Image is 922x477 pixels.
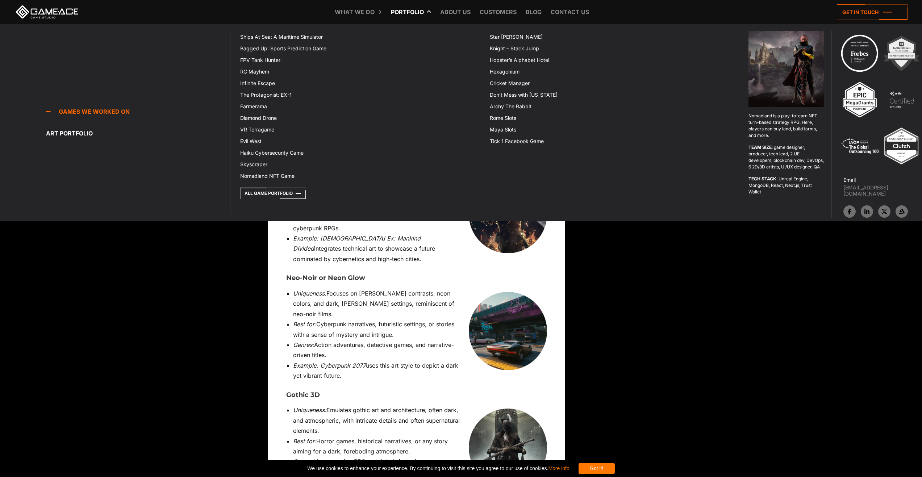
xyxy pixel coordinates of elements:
[485,54,735,66] a: Hopster’s Alphabet Hotel
[881,33,921,73] img: 2
[236,112,485,124] a: Diamond Drone
[485,89,735,101] a: Don’t Mess with [US_STATE]
[46,126,230,141] a: Art portfolio
[293,233,547,264] li: integrates technical art to showcase a future dominated by cybernetics and high-tech cities.
[307,463,569,474] span: We use cookies to enhance your experience. By continuing to visit this site you agree to our use ...
[293,319,547,340] li: Cyberpunk narratives, futuristic settings, or stories with a sense of mystery and intrigue.
[485,31,735,43] a: Star [PERSON_NAME]
[881,126,921,166] img: Top ar vr development company gaming 2025 game ace
[293,436,547,457] li: Horror games, historical narratives, or any story aiming for a dark, foreboding atmosphere.
[46,104,230,119] a: Games we worked on
[293,458,314,465] em: Genres:
[748,144,824,170] p: : game designer, producer, tech lead, 2 UE developers, blockchain dev, DevOps, 6 2D/3D artists, U...
[469,292,547,370] img: art styles for games
[320,362,366,369] em: Cyberpunk 2077
[293,456,547,466] li: Horror, action RPGs, and dark fantasies.
[485,101,735,112] a: Archy The Rabbit
[236,170,485,182] a: Nomadland NFT Game
[293,290,326,297] em: Uniqueness:
[236,43,485,54] a: Bagged Up: Sports Prediction Game
[236,89,485,101] a: The Protagonist: EX-1
[293,360,547,381] li: uses this art style to depict a dark yet vibrant future.
[840,80,880,120] img: 3
[236,66,485,78] a: RC Mayhem
[748,176,776,181] strong: TECH STACK
[236,31,485,43] a: Ships At Sea: A Maritime Simulator
[882,80,922,120] img: 4
[240,188,306,199] a: All Game Portfolio
[579,463,615,474] div: Got it!
[843,177,856,183] strong: Email
[485,112,735,124] a: Rome Slots
[293,235,421,252] em: [DEMOGRAPHIC_DATA] Ex: Mankind Divided
[236,124,485,135] a: VR Terragame
[748,145,772,150] strong: TEAM SIZE
[485,135,735,147] a: Tick 1 Facebook Game
[236,159,485,170] a: Skyscraper
[293,288,547,319] li: Focuses on [PERSON_NAME] contrasts, neon colors, and dark, [PERSON_NAME] settings, reminiscent of...
[293,341,314,348] em: Genres:
[293,213,547,233] li: Sci-fi shooters, engineering simulations, and cyberpunk RPGs.
[293,235,318,242] em: Example:
[840,126,880,166] img: 5
[293,406,326,414] em: Uniqueness:
[485,124,735,135] a: Maya Slots
[293,362,318,369] em: Example:
[286,275,547,282] h3: Neo-Noir or Neon Glow
[548,465,569,471] a: More info
[485,66,735,78] a: Hexagonium
[748,176,824,195] p: : Unreal Engine, MongoDB, React, Next.js, Trust Wallet
[286,392,547,399] h3: Gothic 3D
[236,78,485,89] a: Infinite Escape
[485,78,735,89] a: Cricket Manager
[293,340,547,360] li: Action adventures, detective games, and narrative-driven titles.
[843,184,922,197] a: [EMAIL_ADDRESS][DOMAIN_NAME]
[293,405,547,436] li: Emulates gothic art and architecture, often dark, and atmospheric, with intricate details and oft...
[840,33,880,73] img: Technology council badge program ace 2025 game ace
[236,135,485,147] a: Evil West
[293,438,316,445] em: Best for:
[236,101,485,112] a: Farmerama
[485,43,735,54] a: Knight – Stack Jump
[748,113,824,139] p: Nomadland is a play-to-earn NFT turn-based strategy RPG. Here, players can buy land, build farms,...
[293,321,316,328] em: Best for:
[236,54,485,66] a: FPV Tank Hunter
[748,31,824,107] img: Nomadland game top menu
[837,4,908,20] a: Get in touch
[236,147,485,159] a: Haiku Cybersecurity Game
